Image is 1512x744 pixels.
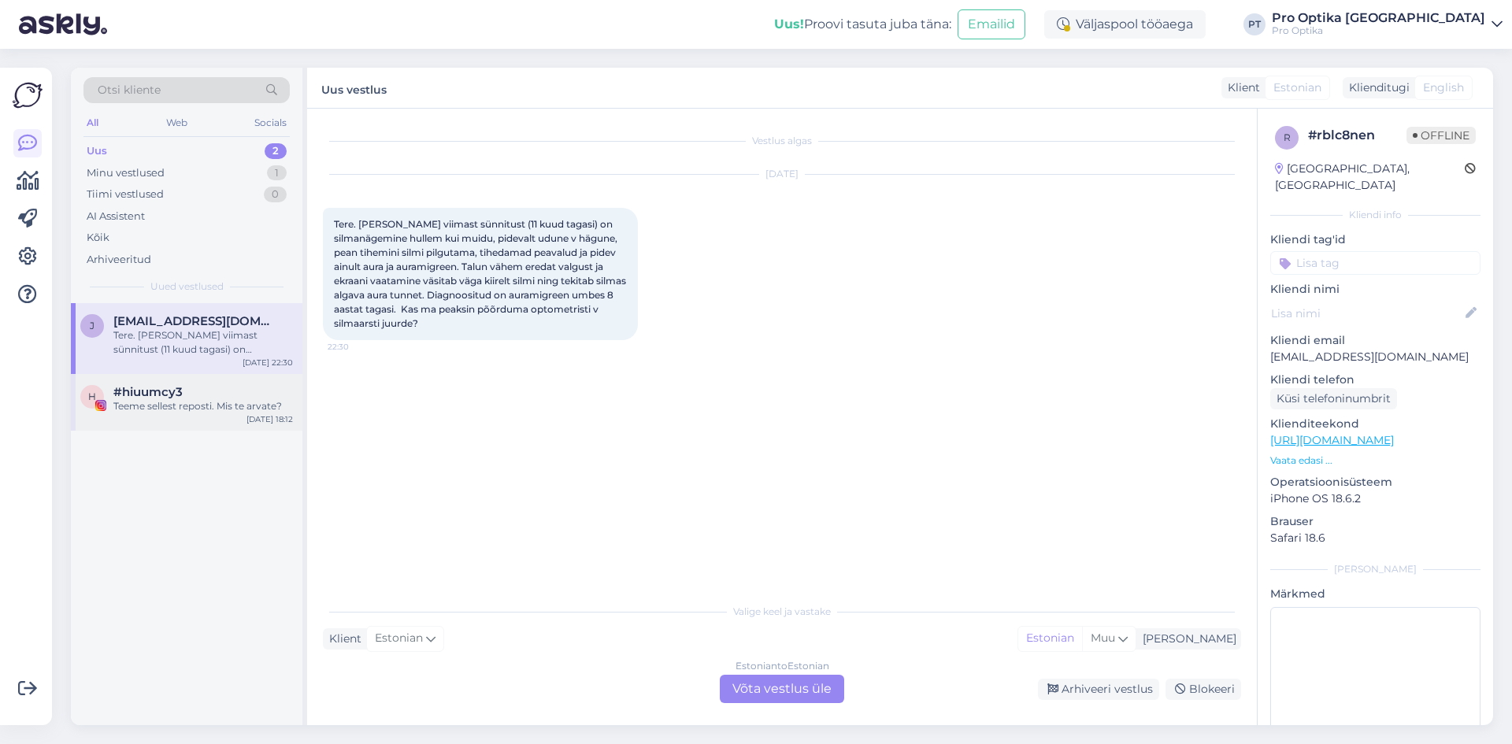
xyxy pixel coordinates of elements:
[90,320,94,331] span: J
[1270,281,1480,298] p: Kliendi nimi
[1270,332,1480,349] p: Kliendi email
[1270,586,1480,602] p: Märkmed
[1270,388,1397,409] div: Küsi telefoninumbrit
[1272,12,1503,37] a: Pro Optika [GEOGRAPHIC_DATA]Pro Optika
[1284,131,1291,143] span: r
[375,630,423,647] span: Estonian
[267,165,287,181] div: 1
[98,82,161,98] span: Otsi kliente
[1308,126,1406,145] div: # rblc8nen
[1270,474,1480,490] p: Operatsioonisüsteem
[87,209,145,224] div: AI Assistent
[264,187,287,202] div: 0
[1270,530,1480,546] p: Safari 18.6
[774,17,804,31] b: Uus!
[1270,349,1480,365] p: [EMAIL_ADDRESS][DOMAIN_NAME]
[323,605,1241,619] div: Valige keel ja vastake
[150,279,224,294] span: Uued vestlused
[1270,416,1480,432] p: Klienditeekond
[720,675,844,703] div: Võta vestlus üle
[1275,161,1465,194] div: [GEOGRAPHIC_DATA], [GEOGRAPHIC_DATA]
[323,134,1241,148] div: Vestlus algas
[1243,13,1266,35] div: PT
[321,77,387,98] label: Uus vestlus
[87,252,151,268] div: Arhiveeritud
[1270,562,1480,576] div: [PERSON_NAME]
[87,187,164,202] div: Tiimi vestlused
[774,15,951,34] div: Proovi tasuta juba täna:
[1136,631,1236,647] div: [PERSON_NAME]
[1270,372,1480,388] p: Kliendi telefon
[265,143,287,159] div: 2
[1091,631,1115,645] span: Muu
[323,167,1241,181] div: [DATE]
[1270,490,1480,507] p: iPhone OS 18.6.2
[1423,80,1464,96] span: English
[87,143,107,159] div: Uus
[113,385,183,399] span: #hiuumcy3
[1406,127,1476,144] span: Offline
[1018,627,1082,650] div: Estonian
[113,314,277,328] span: Janne.ruban@gmail.com
[328,341,387,353] span: 22:30
[1270,453,1480,468] p: Vaata edasi ...
[1271,305,1462,322] input: Lisa nimi
[113,399,293,413] div: Teeme sellest reposti. Mis te arvate?
[88,391,96,402] span: h
[1044,10,1206,39] div: Väljaspool tööaega
[87,230,109,246] div: Kõik
[1221,80,1260,96] div: Klient
[83,113,102,133] div: All
[1272,12,1485,24] div: Pro Optika [GEOGRAPHIC_DATA]
[251,113,290,133] div: Socials
[1343,80,1410,96] div: Klienditugi
[1270,513,1480,530] p: Brauser
[13,80,43,110] img: Askly Logo
[323,631,361,647] div: Klient
[87,165,165,181] div: Minu vestlused
[334,218,628,329] span: Tere. [PERSON_NAME] viimast sünnitust (11 kuud tagasi) on silmanägemine hullem kui muidu, pideval...
[1270,251,1480,275] input: Lisa tag
[243,357,293,368] div: [DATE] 22:30
[1270,231,1480,248] p: Kliendi tag'id
[958,9,1025,39] button: Emailid
[1270,433,1394,447] a: [URL][DOMAIN_NAME]
[246,413,293,425] div: [DATE] 18:12
[1038,679,1159,700] div: Arhiveeri vestlus
[1272,24,1485,37] div: Pro Optika
[1270,208,1480,222] div: Kliendi info
[736,659,829,673] div: Estonian to Estonian
[113,328,293,357] div: Tere. [PERSON_NAME] viimast sünnitust (11 kuud tagasi) on silmanägemine hullem kui muidu, pideval...
[163,113,191,133] div: Web
[1165,679,1241,700] div: Blokeeri
[1273,80,1321,96] span: Estonian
